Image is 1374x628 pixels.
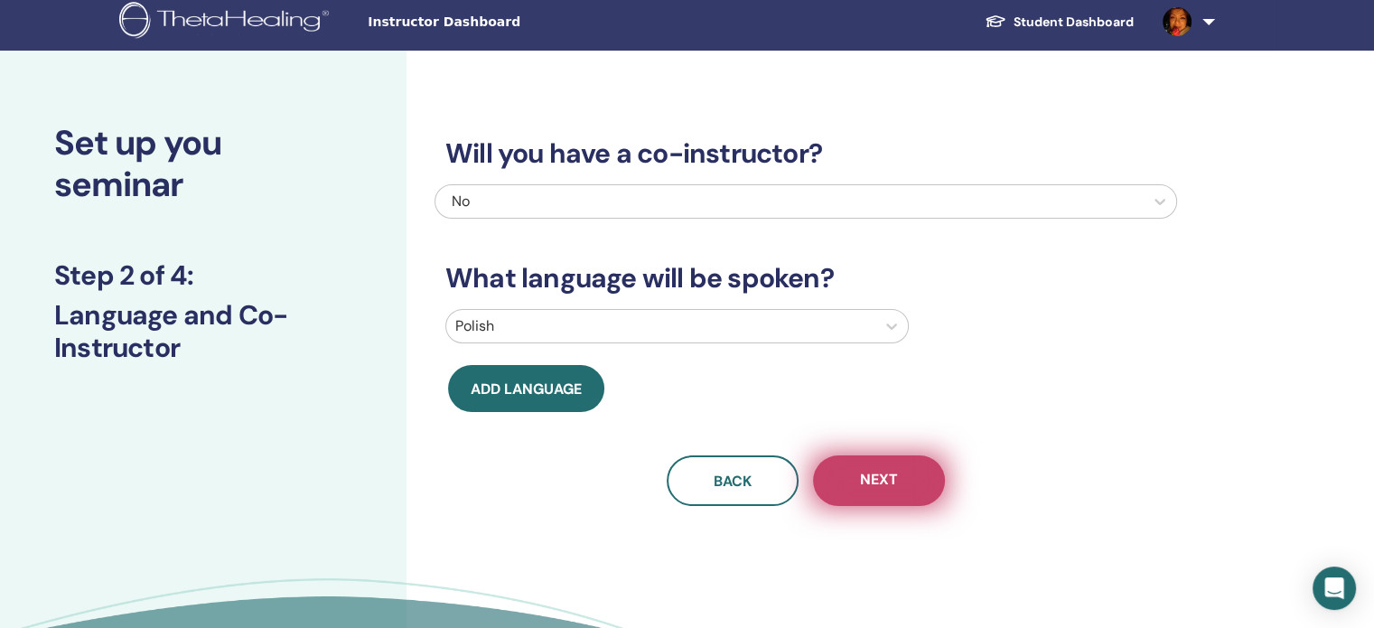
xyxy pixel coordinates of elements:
h2: Set up you seminar [54,123,352,205]
img: default.jpg [1163,7,1192,36]
h3: Step 2 of 4 : [54,259,352,292]
h3: Will you have a co-instructor? [435,137,1177,170]
img: graduation-cap-white.svg [985,14,1006,29]
span: Instructor Dashboard [368,13,639,32]
img: logo.png [119,2,335,42]
h3: What language will be spoken? [435,262,1177,295]
div: Open Intercom Messenger [1313,567,1356,610]
a: Student Dashboard [970,5,1148,39]
button: Add language [448,365,604,412]
span: No [452,192,470,211]
button: Next [813,455,945,506]
h3: Language and Co-Instructor [54,299,352,364]
span: Add language [471,380,582,398]
button: Back [667,455,799,506]
span: Back [714,472,752,491]
span: Next [860,470,898,492]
